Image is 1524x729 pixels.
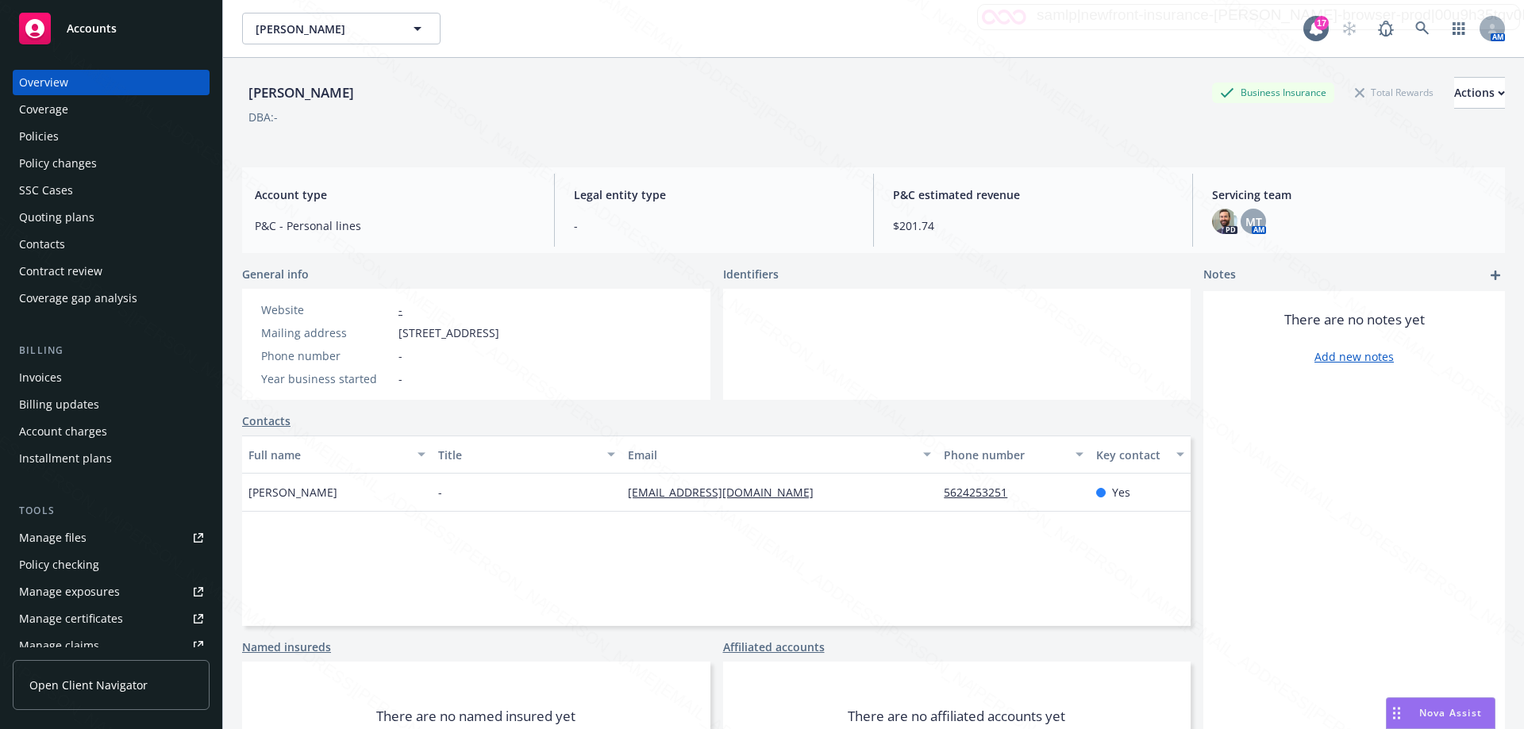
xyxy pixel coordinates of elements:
[242,435,432,474] button: Full name
[1407,13,1438,44] a: Search
[13,232,210,257] a: Contacts
[398,347,402,364] span: -
[398,324,499,341] span: [STREET_ADDRESS]
[13,633,210,658] a: Manage claims
[944,485,1020,500] a: 5624253251
[13,259,210,284] a: Contract review
[19,365,62,390] div: Invoices
[944,447,1065,463] div: Phone number
[19,392,99,417] div: Billing updates
[1245,213,1262,230] span: MT
[261,301,392,318] div: Website
[1386,697,1495,729] button: Nova Assist
[19,232,65,257] div: Contacts
[848,707,1065,726] span: There are no affiliated accounts yet
[376,707,575,726] span: There are no named insured yet
[19,151,97,176] div: Policy changes
[13,503,210,519] div: Tools
[242,412,291,429] a: Contacts
[1284,310,1425,329] span: There are no notes yet
[261,324,392,341] div: Mailing address
[893,217,1173,234] span: $201.74
[1419,706,1482,719] span: Nova Assist
[1333,13,1365,44] a: Start snowing
[248,109,278,125] div: DBA: -
[19,606,123,631] div: Manage certificates
[1454,77,1505,109] button: Actions
[1212,186,1492,203] span: Servicing team
[13,6,210,51] a: Accounts
[242,82,360,103] div: [PERSON_NAME]
[893,186,1173,203] span: P&C estimated revenue
[19,259,102,284] div: Contract review
[1314,16,1329,30] div: 17
[13,552,210,577] a: Policy checking
[1212,82,1334,102] div: Business Insurance
[242,639,331,655] a: Named insureds
[19,446,112,471] div: Installment plans
[261,370,392,387] div: Year business started
[67,22,117,35] span: Accounts
[13,151,210,176] a: Policy changes
[1090,435,1191,474] button: Key contact
[1454,78,1505,108] div: Actions
[1486,266,1505,285] a: add
[19,525,87,551] div: Manage files
[1387,698,1407,728] div: Drag to move
[628,485,826,500] a: [EMAIL_ADDRESS][DOMAIN_NAME]
[1370,13,1402,44] a: Report a Bug
[19,97,68,122] div: Coverage
[723,639,825,655] a: Affiliated accounts
[255,217,535,234] span: P&C - Personal lines
[723,266,779,282] span: Identifiers
[19,419,107,444] div: Account charges
[13,205,210,230] a: Quoting plans
[628,447,914,463] div: Email
[1112,484,1130,501] span: Yes
[398,302,402,317] a: -
[13,579,210,604] a: Manage exposures
[255,186,535,203] span: Account type
[19,178,73,203] div: SSC Cases
[438,484,442,501] span: -
[13,446,210,471] a: Installment plans
[1203,266,1236,285] span: Notes
[19,124,59,149] div: Policies
[1347,82,1441,102] div: Total Rewards
[29,677,148,693] span: Open Client Navigator
[13,606,210,631] a: Manage certificates
[1314,348,1394,365] a: Add new notes
[398,370,402,387] span: -
[19,205,94,230] div: Quoting plans
[248,447,408,463] div: Full name
[574,186,854,203] span: Legal entity type
[19,552,99,577] div: Policy checking
[1096,447,1167,463] div: Key contact
[13,392,210,417] a: Billing updates
[13,70,210,95] a: Overview
[242,13,441,44] button: [PERSON_NAME]
[13,178,210,203] a: SSC Cases
[19,579,120,604] div: Manage exposures
[13,343,210,359] div: Billing
[13,365,210,390] a: Invoices
[261,347,392,364] div: Phone number
[13,286,210,311] a: Coverage gap analysis
[574,217,854,234] span: -
[13,525,210,551] a: Manage files
[937,435,1089,474] button: Phone number
[438,447,598,463] div: Title
[19,70,68,95] div: Overview
[256,21,393,37] span: [PERSON_NAME]
[1212,209,1237,234] img: photo
[13,97,210,122] a: Coverage
[432,435,622,474] button: Title
[19,286,137,311] div: Coverage gap analysis
[242,266,309,282] span: General info
[622,435,937,474] button: Email
[13,419,210,444] a: Account charges
[13,124,210,149] a: Policies
[1443,13,1475,44] a: Switch app
[248,484,337,501] span: [PERSON_NAME]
